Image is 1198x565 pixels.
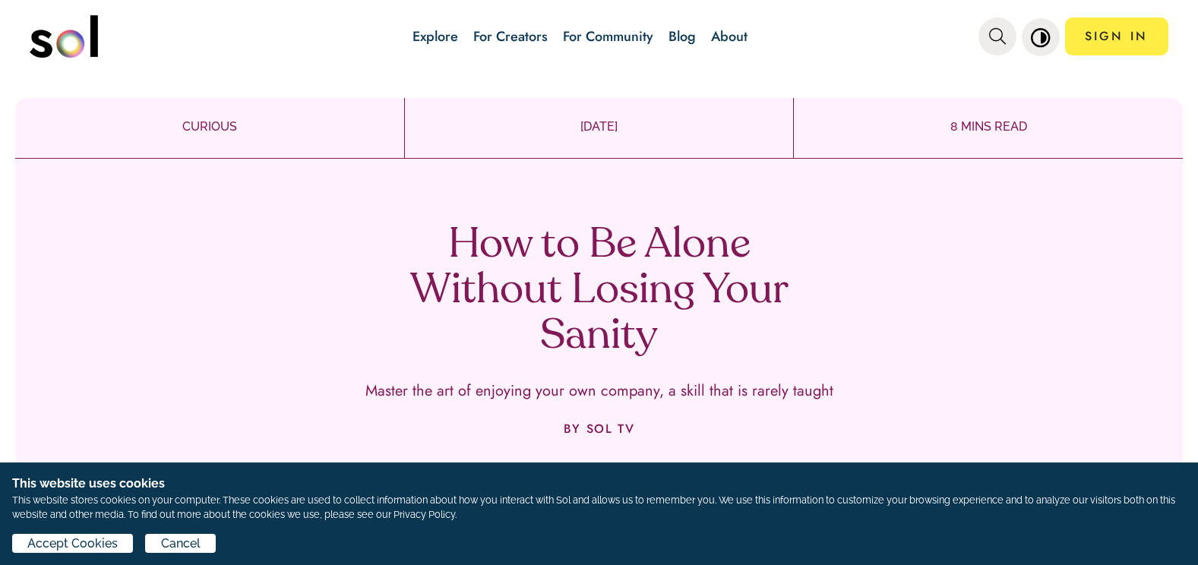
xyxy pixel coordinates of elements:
[12,493,1186,522] p: This website stores cookies on your computer. These cookies are used to collect information about...
[12,534,133,553] button: Accept Cookies
[405,118,794,136] p: [DATE]
[375,223,823,360] h1: How to Be Alone Without Losing Your Sanity
[669,27,696,46] a: Blog
[563,27,653,46] a: For Community
[27,535,118,553] span: Accept Cookies
[473,27,548,46] a: For Creators
[413,27,458,46] a: Explore
[365,383,833,399] p: Master the art of enjoying your own company, a skill that is rarely taught
[711,27,748,46] a: About
[30,10,1168,63] nav: main navigation
[15,118,404,136] p: CURIOUS
[794,118,1183,136] p: 8 MINS READ
[161,535,201,553] span: Cancel
[1065,17,1168,55] a: SIGN IN
[12,475,1186,493] h1: This website uses cookies
[145,534,215,553] button: Cancel
[30,15,98,58] img: logo
[564,422,634,436] p: BY SOL TV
